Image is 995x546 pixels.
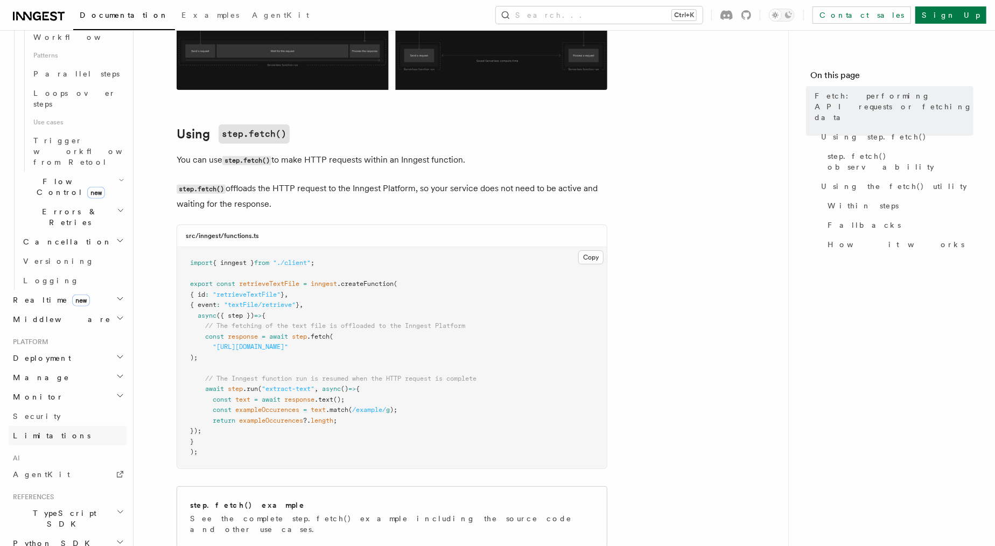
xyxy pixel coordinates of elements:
span: retrieveTextFile [239,280,299,288]
button: Flow Controlnew [19,172,127,202]
span: .run [243,385,258,393]
span: "retrieveTextFile" [213,291,281,298]
span: "[URL][DOMAIN_NAME]" [213,343,288,351]
span: Platform [9,338,48,346]
span: .match [326,406,348,414]
a: Examples [175,3,246,29]
span: const [213,406,232,414]
span: { [262,312,265,319]
span: => [254,312,262,319]
span: ( [394,280,397,288]
span: Fallbacks [828,220,901,230]
span: { [356,385,360,393]
span: await [262,396,281,403]
button: Realtimenew [9,290,127,310]
button: Cancellation [19,232,127,251]
a: Fallbacks [823,215,973,235]
button: TypeScript SDK [9,503,127,534]
span: "./client" [273,259,311,267]
span: ?. [303,417,311,424]
button: Monitor [9,387,127,407]
code: step.fetch() [177,185,226,194]
span: // The Inngest function run is resumed when the HTTP request is complete [205,375,477,382]
p: offloads the HTTP request to the Inngest Platform, so your service does not need to be active and... [177,181,607,212]
span: .fetch [307,333,330,340]
span: response [284,396,314,403]
button: Deployment [9,348,127,368]
a: How it works [823,235,973,254]
span: text [311,406,326,414]
span: = [262,333,265,340]
span: Realtime [9,295,90,305]
button: Middleware [9,310,127,329]
span: step.fetch() observability [828,151,973,172]
span: ; [311,259,314,267]
a: Using the fetch() utility [817,177,973,196]
a: Within steps [823,196,973,215]
h3: src/inngest/functions.ts [186,232,259,240]
a: Security [9,407,127,426]
span: Patterns [29,47,127,64]
span: { inngest } [213,259,254,267]
span: Loops over steps [33,89,116,108]
a: Sign Up [915,6,986,24]
span: // The fetching of the text file is offloaded to the Inngest Platform [205,322,465,330]
span: ); [190,354,198,361]
span: Using step.fetch() [821,131,927,142]
span: Monitor [9,391,64,402]
span: Fetch: performing API requests or fetching data [815,90,973,123]
a: Parallel steps [29,64,127,83]
button: Manage [9,368,127,387]
a: Versioning [19,251,127,271]
a: Limitations [9,426,127,445]
h2: step.fetch() example [190,500,305,510]
span: : [205,291,209,298]
span: Errors & Retries [19,206,117,228]
a: step.fetch() observability [823,146,973,177]
span: Examples [181,11,239,19]
span: import [190,259,213,267]
span: "textFile/retrieve" [224,301,296,309]
span: } [190,438,194,445]
a: User-defined Workflows [29,17,127,47]
span: const [213,396,232,403]
span: ; [333,417,337,424]
span: (); [333,396,345,403]
span: , [284,291,288,298]
span: Cancellation [19,236,112,247]
span: async [198,312,216,319]
span: const [216,280,235,288]
span: Limitations [13,431,90,440]
span: ( [258,385,262,393]
span: { id [190,291,205,298]
span: Documentation [80,11,169,19]
span: Logging [23,276,79,285]
span: () [341,385,348,393]
span: Using the fetch() utility [821,181,967,192]
span: async [322,385,341,393]
a: Usingstep.fetch() [177,124,290,144]
span: exampleOccurences [239,417,303,424]
span: = [303,280,307,288]
button: Search...Ctrl+K [496,6,703,24]
span: }); [190,427,201,435]
span: = [303,406,307,414]
span: Middleware [9,314,111,325]
a: Documentation [73,3,175,30]
span: Versioning [23,257,94,265]
span: , [299,301,303,309]
span: Deployment [9,353,71,363]
span: text [235,396,250,403]
span: ); [390,406,397,414]
span: exampleOccurences [235,406,299,414]
a: Fetch: performing API requests or fetching data [810,86,973,127]
span: = [254,396,258,403]
button: Errors & Retries [19,202,127,232]
a: Trigger workflows from Retool [29,131,127,172]
span: ( [348,406,352,414]
span: g [386,406,390,414]
button: Copy [578,250,604,264]
span: ); [190,448,198,456]
span: .text [314,396,333,403]
span: Flow Control [19,176,118,198]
